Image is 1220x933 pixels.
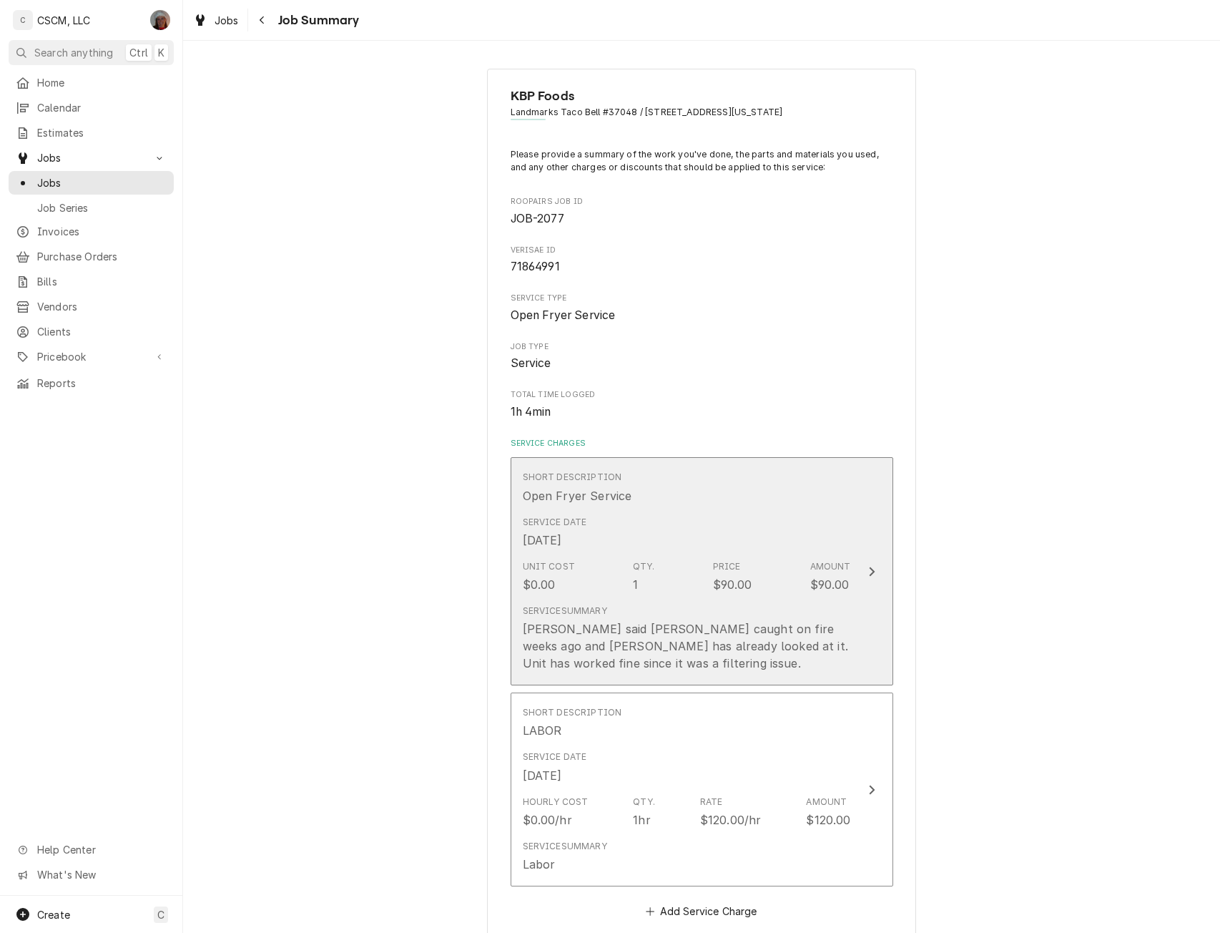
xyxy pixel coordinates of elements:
div: $90.00 [713,576,752,593]
a: Job Series [9,196,174,220]
div: Hourly Cost [523,796,589,809]
span: Pricebook [37,349,145,364]
button: Navigate back [251,9,274,31]
span: Home [37,75,167,90]
a: Go to Jobs [9,146,174,170]
div: CSCM, LLC [37,13,90,28]
div: $90.00 [810,576,850,593]
div: Rate [700,796,723,809]
span: Job Summary [274,11,360,30]
div: Qty. [633,796,655,809]
a: Go to Pricebook [9,345,174,368]
a: Go to Help Center [9,838,174,861]
span: Roopairs Job ID [511,196,893,207]
span: Jobs [37,150,145,165]
span: JOB-2077 [511,212,564,225]
span: Open Fryer Service [511,308,616,322]
a: Jobs [9,171,174,195]
a: Purchase Orders [9,245,174,268]
a: Estimates [9,121,174,145]
span: Service [511,356,551,370]
span: Jobs [37,175,167,190]
button: Search anythingCtrlK [9,40,174,65]
div: $0.00 [523,576,556,593]
div: Client Information [511,87,893,130]
div: Open Fryer Service [523,487,632,504]
span: Create [37,909,70,921]
div: Service Summary [523,840,607,853]
div: Unit Cost [523,560,575,573]
div: Service Summary [523,605,607,617]
div: [DATE] [523,767,562,784]
span: Verisae ID [511,245,893,256]
span: Search anything [34,45,113,60]
div: DV [150,10,170,30]
div: $120.00/hr [700,811,762,829]
span: 1h 4min [511,405,551,419]
button: Update Line Item [511,457,893,685]
div: Qty. [633,560,655,573]
a: Go to What's New [9,863,174,886]
div: Total Time Logged [511,389,893,420]
a: Jobs [187,9,245,32]
span: Service Type [511,307,893,324]
span: What's New [37,867,165,882]
button: Add Service Charge [644,901,759,921]
a: Calendar [9,96,174,119]
span: Address [511,106,893,119]
div: Amount [810,560,851,573]
span: Calendar [37,100,167,115]
span: Estimates [37,125,167,140]
span: Help Center [37,842,165,857]
span: Ctrl [129,45,148,60]
div: Price [713,560,741,573]
span: C [157,907,164,922]
div: Verisae ID [511,245,893,275]
div: Service Date [523,751,587,763]
div: Roopairs Job ID [511,196,893,227]
div: Service Type [511,293,893,323]
a: Bills [9,270,174,293]
p: Please provide a summary of the work you've done, the parts and materials you used, and any other... [511,148,893,175]
span: Job Type [511,355,893,372]
span: Bills [37,274,167,289]
div: Job Type [511,341,893,372]
label: Service Charges [511,438,893,449]
a: Home [9,71,174,94]
span: Clients [37,324,167,339]
span: Purchase Orders [37,249,167,264]
button: Update Line Item [511,693,893,886]
span: Verisae ID [511,258,893,275]
div: $120.00 [806,811,850,829]
span: Total Time Logged [511,404,893,421]
div: Short Description [523,706,622,719]
div: 1hr [633,811,650,829]
span: Total Time Logged [511,389,893,401]
a: Vendors [9,295,174,318]
a: Clients [9,320,174,343]
div: Service Date [523,516,587,529]
span: Vendors [37,299,167,314]
span: 71864991 [511,260,560,273]
a: Reports [9,371,174,395]
span: Roopairs Job ID [511,210,893,228]
span: Jobs [215,13,239,28]
span: Reports [37,376,167,391]
div: C [13,10,33,30]
span: Invoices [37,224,167,239]
div: LABOR [523,722,562,739]
span: Name [511,87,893,106]
span: K [158,45,164,60]
div: Service Charges [511,438,893,921]
span: Service Type [511,293,893,304]
div: Dena Vecchetti's Avatar [150,10,170,30]
a: Invoices [9,220,174,243]
span: Job Series [37,200,167,215]
div: Short Description [523,471,622,484]
div: Labor [523,856,556,873]
div: $0.00/hr [523,811,572,829]
div: [DATE] [523,532,562,549]
div: [PERSON_NAME] said [PERSON_NAME] caught on fire weeks ago and [PERSON_NAME] has already looked at... [523,620,851,672]
div: Amount [806,796,847,809]
span: Job Type [511,341,893,353]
